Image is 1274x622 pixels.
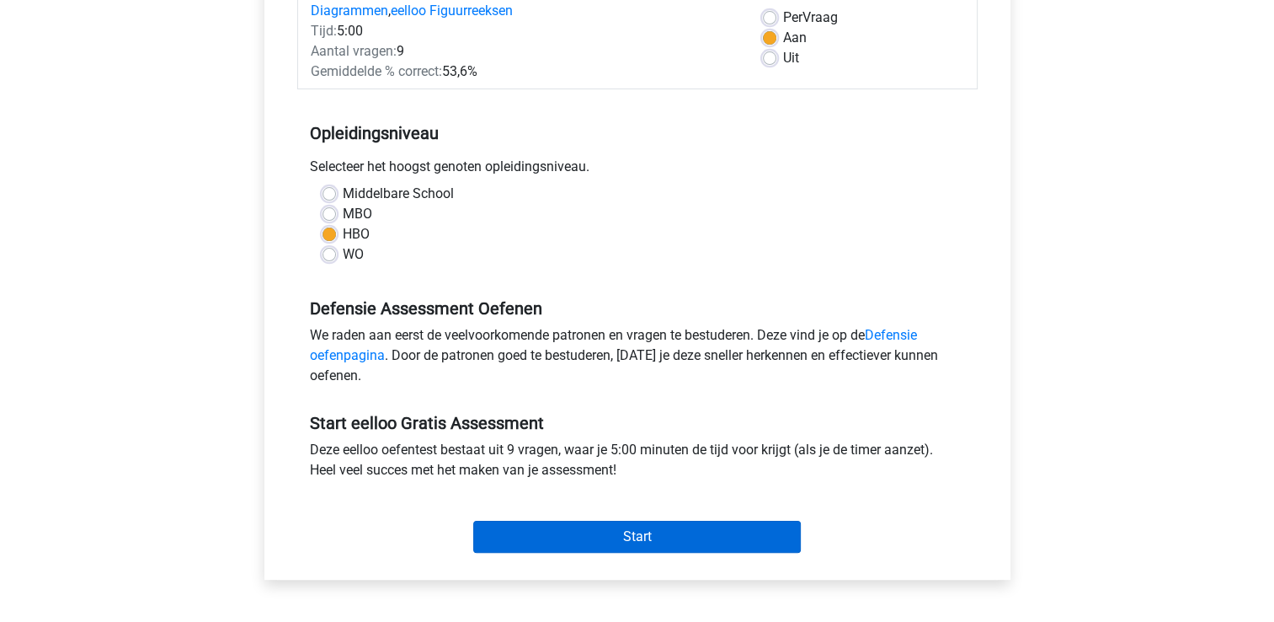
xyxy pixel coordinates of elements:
[311,63,442,79] span: Gemiddelde % correct:
[343,204,372,224] label: MBO
[298,62,750,82] div: 53,6%
[783,48,799,68] label: Uit
[783,8,838,28] label: Vraag
[311,23,337,39] span: Tijd:
[343,244,364,265] label: WO
[298,21,750,41] div: 5:00
[343,184,454,204] label: Middelbare School
[473,521,801,553] input: Start
[297,157,978,184] div: Selecteer het hoogst genoten opleidingsniveau.
[310,116,965,150] h5: Opleidingsniveau
[310,413,965,433] h5: Start eelloo Gratis Assessment
[783,9,802,25] span: Per
[783,28,807,48] label: Aan
[343,224,370,244] label: HBO
[297,440,978,487] div: Deze eelloo oefentest bestaat uit 9 vragen, waar je 5:00 minuten de tijd voor krijgt (als je de t...
[311,43,397,59] span: Aantal vragen:
[297,325,978,393] div: We raden aan eerst de veelvoorkomende patronen en vragen te bestuderen. Deze vind je op de . Door...
[298,41,750,62] div: 9
[310,298,965,319] h5: Defensie Assessment Oefenen
[391,3,513,19] a: eelloo Figuurreeksen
